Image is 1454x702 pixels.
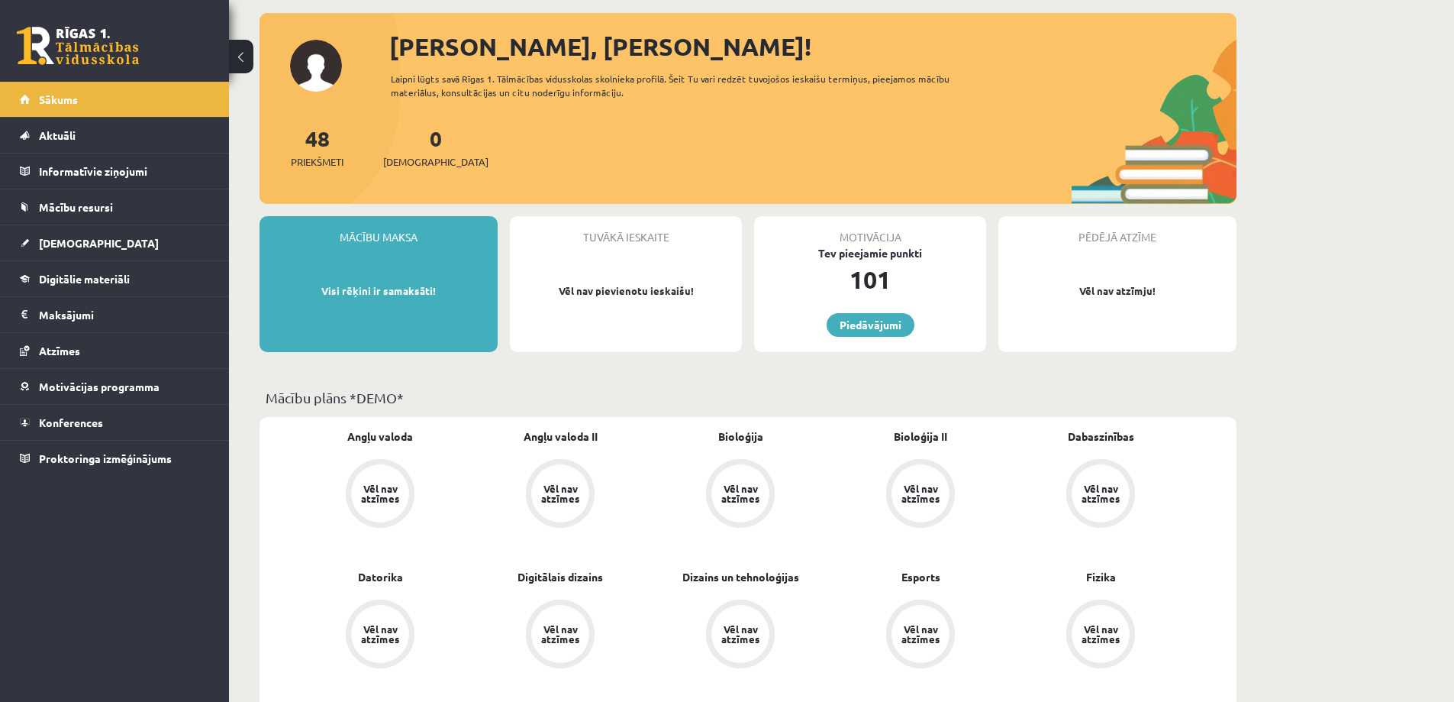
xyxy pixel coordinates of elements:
span: Konferences [39,416,103,429]
a: Mācību resursi [20,189,210,225]
a: Motivācijas programma [20,369,210,404]
div: Vēl nav atzīmes [719,624,762,644]
div: Vēl nav atzīmes [359,624,401,644]
a: Piedāvājumi [827,313,914,337]
legend: Maksājumi [39,297,210,332]
span: Atzīmes [39,344,80,357]
a: Rīgas 1. Tālmācības vidusskola [17,27,139,65]
a: Angļu valoda II [524,429,598,445]
span: [DEMOGRAPHIC_DATA] [383,154,488,170]
a: Digitālie materiāli [20,261,210,296]
div: Vēl nav atzīmes [719,484,762,503]
span: Aktuāli [39,128,76,142]
a: Angļu valoda [347,429,413,445]
span: Sākums [39,92,78,106]
div: [PERSON_NAME], [PERSON_NAME]! [389,28,1236,65]
a: Datorika [358,569,403,585]
a: Informatīvie ziņojumi [20,154,210,189]
a: Vēl nav atzīmes [830,600,1011,671]
div: Motivācija [754,216,986,245]
legend: Informatīvie ziņojumi [39,154,210,189]
div: 101 [754,261,986,298]
p: Vēl nav pievienotu ieskaišu! [517,283,734,299]
div: Mācību maksa [260,216,498,245]
div: Tuvākā ieskaite [510,216,742,245]
a: Bioloģija II [894,429,947,445]
a: Vēl nav atzīmes [290,459,470,531]
a: 48Priekšmeti [291,125,343,170]
div: Vēl nav atzīmes [899,484,942,503]
a: Vēl nav atzīmes [650,459,830,531]
a: Aktuāli [20,118,210,153]
span: [DEMOGRAPHIC_DATA] [39,236,159,250]
a: Vēl nav atzīmes [1011,600,1191,671]
span: Priekšmeti [291,154,343,170]
span: Proktoringa izmēģinājums [39,451,172,465]
div: Vēl nav atzīmes [359,484,401,503]
a: Vēl nav atzīmes [470,600,650,671]
a: 0[DEMOGRAPHIC_DATA] [383,125,488,170]
div: Laipni lūgts savā Rīgas 1. Tālmācības vidusskolas skolnieka profilā. Šeit Tu vari redzēt tuvojošo... [391,72,977,99]
a: Digitālais dizains [517,569,603,585]
p: Visi rēķini ir samaksāti! [267,283,490,299]
div: Vēl nav atzīmes [539,484,582,503]
div: Vēl nav atzīmes [539,624,582,644]
a: Fizika [1086,569,1116,585]
a: Atzīmes [20,333,210,368]
div: Vēl nav atzīmes [1079,624,1122,644]
a: Vēl nav atzīmes [650,600,830,671]
span: Motivācijas programma [39,380,160,393]
a: Esports [901,569,940,585]
a: Dizains un tehnoloģijas [682,569,799,585]
p: Vēl nav atzīmju! [1006,283,1229,299]
a: Vēl nav atzīmes [290,600,470,671]
a: Vēl nav atzīmes [1011,459,1191,531]
span: Digitālie materiāli [39,272,130,286]
p: Mācību plāns *DEMO* [266,387,1230,408]
a: [DEMOGRAPHIC_DATA] [20,225,210,260]
div: Tev pieejamie punkti [754,245,986,261]
a: Proktoringa izmēģinājums [20,441,210,476]
div: Pēdējā atzīme [998,216,1236,245]
a: Konferences [20,405,210,440]
a: Maksājumi [20,297,210,332]
div: Vēl nav atzīmes [899,624,942,644]
div: Vēl nav atzīmes [1079,484,1122,503]
a: Dabaszinības [1068,429,1134,445]
a: Vēl nav atzīmes [830,459,1011,531]
span: Mācību resursi [39,200,113,214]
a: Sākums [20,82,210,117]
a: Vēl nav atzīmes [470,459,650,531]
a: Bioloģija [718,429,763,445]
